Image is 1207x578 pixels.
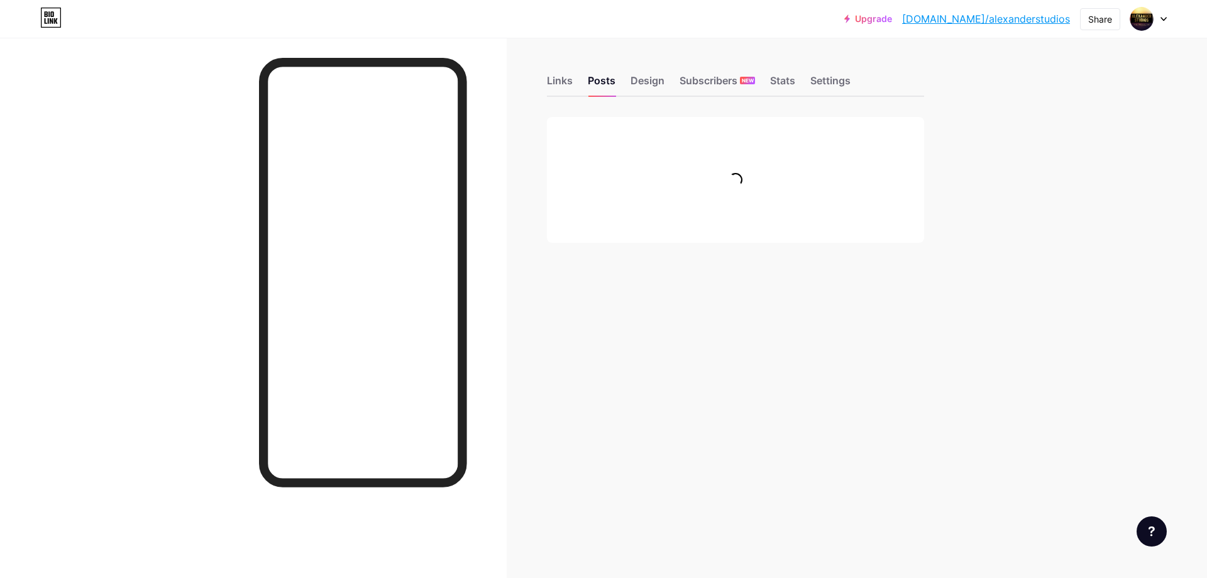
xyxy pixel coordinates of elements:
[631,73,664,96] div: Design
[742,77,754,84] span: NEW
[844,14,892,24] a: Upgrade
[1130,7,1154,31] img: alexanderstudios
[902,11,1070,26] a: [DOMAIN_NAME]/alexanderstudios
[680,73,755,96] div: Subscribers
[770,73,795,96] div: Stats
[1088,13,1112,26] div: Share
[547,73,573,96] div: Links
[588,73,615,96] div: Posts
[810,73,851,96] div: Settings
